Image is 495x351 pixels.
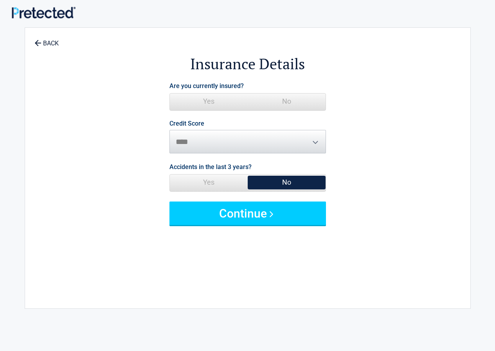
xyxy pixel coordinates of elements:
button: Continue [169,202,326,225]
img: Main Logo [12,7,76,18]
a: BACK [33,33,60,47]
label: Are you currently insured? [169,81,244,91]
label: Accidents in the last 3 years? [169,162,252,172]
h2: Insurance Details [68,54,427,74]
label: Credit Score [169,121,204,127]
span: Yes [170,94,248,109]
span: No [248,175,326,190]
span: Yes [170,175,248,190]
span: No [248,94,326,109]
